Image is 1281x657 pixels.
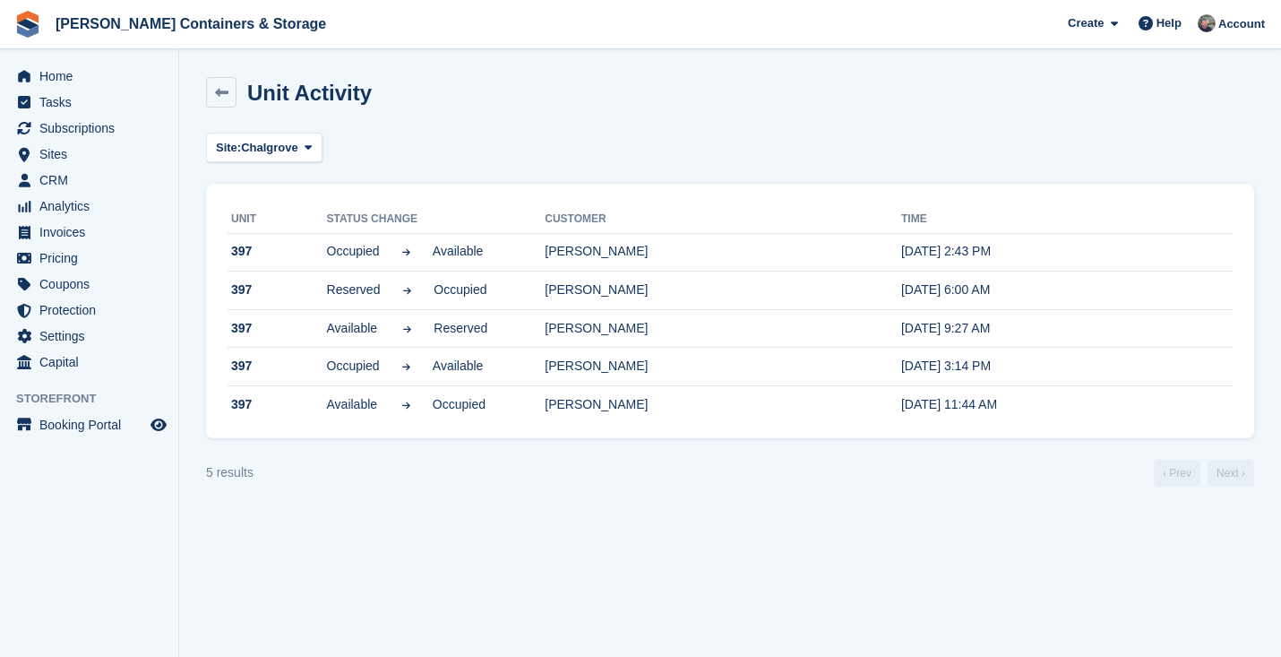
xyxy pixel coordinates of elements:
[9,116,169,141] a: menu
[1156,14,1182,32] span: Help
[1150,460,1258,487] nav: Page
[327,281,381,299] span: Reserved
[9,246,169,271] a: menu
[545,205,901,234] th: Customer
[39,350,147,375] span: Capital
[228,386,327,424] td: 397
[39,272,147,297] span: Coupons
[228,309,327,348] td: 397
[9,168,169,193] a: menu
[1154,460,1200,487] a: Previous
[433,395,486,414] span: Occupied
[1198,14,1216,32] img: Adam Greenhalgh
[247,81,372,105] h1: Unit Activity
[48,9,333,39] a: [PERSON_NAME] Containers & Storage
[39,90,147,115] span: Tasks
[327,319,381,338] span: Available
[901,205,1233,234] th: Time
[206,133,322,162] button: Site: Chalgrove
[206,463,254,482] div: 5 results
[9,350,169,375] a: menu
[901,244,991,258] time: 2025-09-01 13:43:45 UTC
[434,281,487,299] span: Occupied
[901,321,990,335] time: 2024-02-09 09:27:17 UTC
[9,324,169,349] a: menu
[327,242,380,261] span: Occupied
[39,194,147,219] span: Analytics
[545,348,901,386] td: [PERSON_NAME]
[39,324,147,349] span: Settings
[901,397,997,411] time: 2023-01-14 11:44:43 UTC
[16,390,178,408] span: Storefront
[9,194,169,219] a: menu
[39,412,147,437] span: Booking Portal
[545,233,901,272] td: [PERSON_NAME]
[1208,460,1254,487] a: Next
[39,298,147,323] span: Protection
[1218,15,1265,33] span: Account
[545,309,901,348] td: [PERSON_NAME]
[148,414,169,436] a: Preview store
[39,168,147,193] span: CRM
[228,272,327,310] td: 397
[216,139,241,157] span: Site:
[39,246,147,271] span: Pricing
[901,359,991,373] time: 2024-01-02 15:14:33 UTC
[228,233,327,272] td: 397
[9,90,169,115] a: menu
[9,142,169,167] a: menu
[39,220,147,245] span: Invoices
[327,357,380,376] span: Occupied
[9,64,169,89] a: menu
[14,11,41,38] img: stora-icon-8386f47178a22dfd0bd8f6a31ec36ba5ce8667c1dd55bd0f319d3a0aa187defe.svg
[545,272,901,310] td: [PERSON_NAME]
[1068,14,1104,32] span: Create
[545,386,901,424] td: [PERSON_NAME]
[327,205,546,234] th: Status change
[39,116,147,141] span: Subscriptions
[901,282,990,297] time: 2024-02-12 06:00:18 UTC
[9,298,169,323] a: menu
[433,242,486,261] span: Available
[9,272,169,297] a: menu
[228,348,327,386] td: 397
[434,319,487,338] span: Reserved
[241,139,298,157] span: Chalgrove
[39,64,147,89] span: Home
[327,395,380,414] span: Available
[228,205,327,234] th: Unit
[39,142,147,167] span: Sites
[9,412,169,437] a: menu
[9,220,169,245] a: menu
[433,357,486,376] span: Available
